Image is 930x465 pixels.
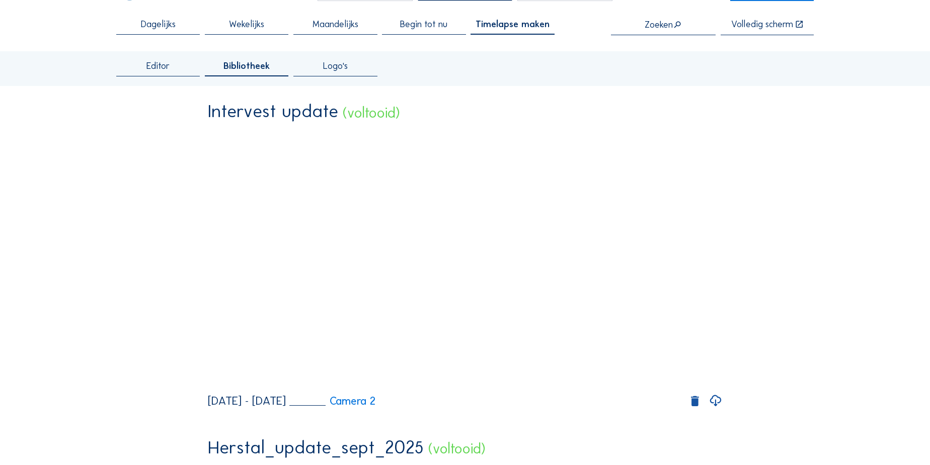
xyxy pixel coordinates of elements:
[313,20,358,29] span: Maandelijks
[229,20,264,29] span: Wekelijks
[208,129,722,386] video: Your browser does not support the video tag.
[428,442,486,456] div: (voltooid)
[323,61,348,70] span: Logo's
[208,102,338,120] div: Intervest update
[223,61,270,70] span: Bibliotheek
[146,61,170,70] span: Editor
[208,438,424,456] div: Herstal_update_sept_2025
[141,20,176,29] span: Dagelijks
[289,396,375,407] a: Camera 2
[476,20,550,29] span: Timelapse maken
[208,395,286,407] div: [DATE] - [DATE]
[400,20,447,29] span: Begin tot nu
[343,106,400,121] div: (voltooid)
[731,20,793,29] div: Volledig scherm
